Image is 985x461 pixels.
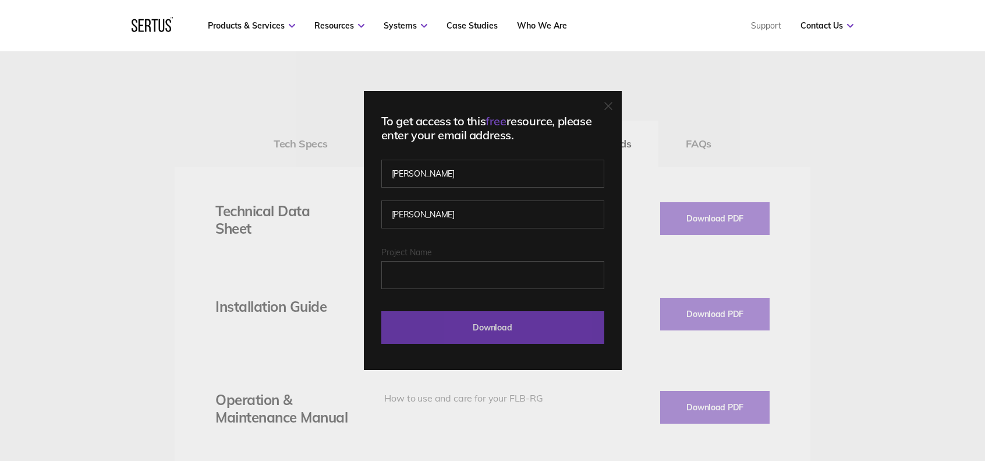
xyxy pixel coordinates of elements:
a: Systems [384,20,427,31]
a: Case Studies [447,20,498,31]
a: Support [751,20,781,31]
input: First name* [381,160,604,188]
a: Who We Are [517,20,567,31]
a: Contact Us [800,20,853,31]
span: free [486,114,506,128]
input: Last name* [381,200,604,228]
input: Download [381,311,604,344]
a: Products & Services [208,20,295,31]
div: To get access to this resource, please enter your email address. [381,114,604,142]
a: Resources [314,20,364,31]
iframe: Chat Widget [927,405,985,461]
span: Project Name [381,247,432,258]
